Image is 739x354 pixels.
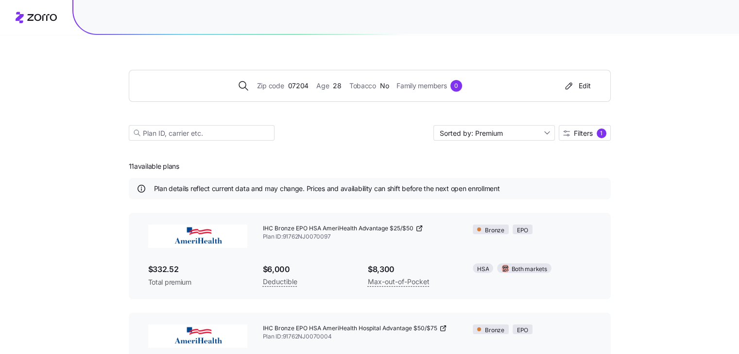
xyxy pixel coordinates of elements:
[559,125,611,141] button: Filters1
[396,80,447,91] span: Family members
[563,81,591,91] div: Edit
[368,276,430,288] span: Max-out-of-Pocket
[511,265,547,274] span: Both markets
[485,326,504,335] span: Bronze
[368,263,457,275] span: $8,300
[263,333,458,341] span: Plan ID: 91762NJ0070004
[517,226,528,235] span: EPO
[333,80,341,91] span: 28
[263,263,352,275] span: $6,000
[263,233,458,241] span: Plan ID: 91762NJ0070097
[129,125,275,141] input: Plan ID, carrier etc.
[148,277,247,287] span: Total premium
[559,78,595,94] button: Edit
[263,225,413,233] span: IHC Bronze EPO HSA AmeriHealth Advantage $25/$50
[257,80,284,91] span: Zip code
[288,80,309,91] span: 07204
[154,184,500,193] span: Plan details reflect current data and may change. Prices and availability can shift before the ne...
[433,125,555,141] input: Sort by
[129,161,179,171] span: 11 available plans
[574,130,593,137] span: Filters
[316,80,329,91] span: Age
[148,263,247,275] span: $332.52
[349,80,376,91] span: Tobacco
[263,276,297,288] span: Deductible
[148,225,247,248] img: AmeriHealth
[263,324,437,333] span: IHC Bronze EPO HSA AmeriHealth Hospital Advantage $50/$75
[380,80,389,91] span: No
[450,80,462,92] div: 0
[477,265,489,274] span: HSA
[485,226,504,235] span: Bronze
[517,326,528,335] span: EPO
[597,129,606,138] div: 1
[148,324,247,348] img: AmeriHealth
